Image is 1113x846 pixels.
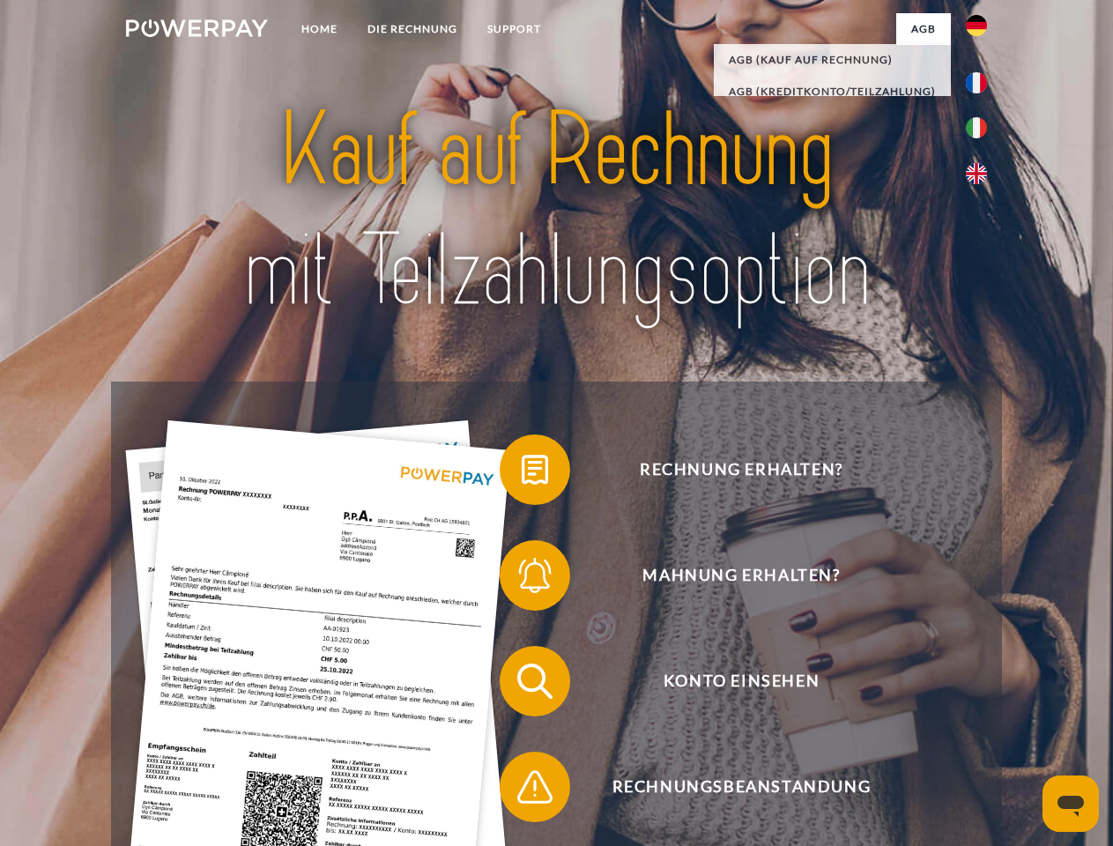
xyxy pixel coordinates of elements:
img: qb_bill.svg [513,448,557,492]
img: qb_warning.svg [513,765,557,809]
img: logo-powerpay-white.svg [126,19,268,37]
img: title-powerpay_de.svg [168,85,945,338]
button: Rechnung erhalten? [500,434,958,505]
button: Mahnung erhalten? [500,540,958,611]
img: de [966,15,987,36]
img: qb_search.svg [513,659,557,703]
span: Konto einsehen [525,646,957,716]
a: agb [896,13,951,45]
a: AGB (Kreditkonto/Teilzahlung) [714,76,951,108]
a: AGB (Kauf auf Rechnung) [714,44,951,76]
img: it [966,117,987,138]
img: fr [966,72,987,93]
span: Mahnung erhalten? [525,540,957,611]
button: Rechnungsbeanstandung [500,752,958,822]
span: Rechnung erhalten? [525,434,957,505]
a: SUPPORT [472,13,556,45]
span: Rechnungsbeanstandung [525,752,957,822]
a: Home [286,13,352,45]
button: Konto einsehen [500,646,958,716]
a: DIE RECHNUNG [352,13,472,45]
img: en [966,163,987,184]
iframe: Schaltfläche zum Öffnen des Messaging-Fensters [1043,775,1099,832]
img: qb_bell.svg [513,553,557,597]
